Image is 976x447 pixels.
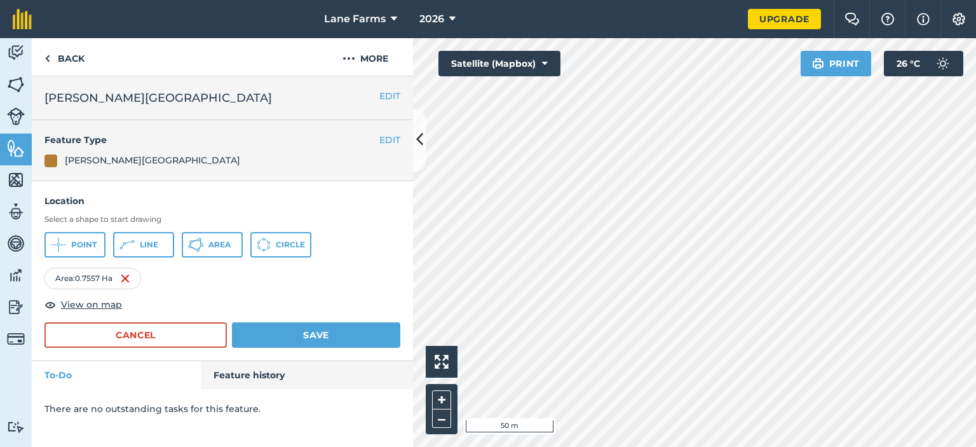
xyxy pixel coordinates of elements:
img: fieldmargin Logo [13,9,32,29]
img: Four arrows, one pointing top left, one top right, one bottom right and the last bottom left [435,355,449,369]
button: More [318,38,413,76]
a: To-Do [32,361,201,389]
img: svg+xml;base64,PD94bWwgdmVyc2lvbj0iMS4wIiBlbmNvZGluZz0idXRmLTgiPz4KPCEtLSBHZW5lcmF0b3I6IEFkb2JlIE... [7,298,25,317]
span: Circle [276,240,305,250]
p: There are no outstanding tasks for this feature. [44,402,400,416]
button: View on map [44,297,122,312]
button: 26 °C [884,51,963,76]
img: svg+xml;base64,PHN2ZyB4bWxucz0iaHR0cDovL3d3dy53My5vcmcvMjAwMC9zdmciIHdpZHRoPSI5IiBoZWlnaHQ9IjI0Ii... [44,51,50,66]
button: + [432,390,451,409]
img: svg+xml;base64,PD94bWwgdmVyc2lvbj0iMS4wIiBlbmNvZGluZz0idXRmLTgiPz4KPCEtLSBHZW5lcmF0b3I6IEFkb2JlIE... [7,234,25,253]
div: Area : 0.7557 Ha [44,268,141,289]
img: svg+xml;base64,PHN2ZyB4bWxucz0iaHR0cDovL3d3dy53My5vcmcvMjAwMC9zdmciIHdpZHRoPSIyMCIgaGVpZ2h0PSIyNC... [342,51,355,66]
div: [PERSON_NAME][GEOGRAPHIC_DATA] [65,153,240,167]
h4: Location [44,194,400,208]
img: svg+xml;base64,PHN2ZyB4bWxucz0iaHR0cDovL3d3dy53My5vcmcvMjAwMC9zdmciIHdpZHRoPSI1NiIgaGVpZ2h0PSI2MC... [7,75,25,94]
span: 2026 [419,11,444,27]
button: Save [232,322,400,348]
span: Point [71,240,97,250]
button: – [432,409,451,428]
h4: Feature Type [44,133,379,147]
img: svg+xml;base64,PHN2ZyB4bWxucz0iaHR0cDovL3d3dy53My5vcmcvMjAwMC9zdmciIHdpZHRoPSIxNyIgaGVpZ2h0PSIxNy... [917,11,930,27]
span: Lane Farms [324,11,386,27]
img: svg+xml;base64,PD94bWwgdmVyc2lvbj0iMS4wIiBlbmNvZGluZz0idXRmLTgiPz4KPCEtLSBHZW5lcmF0b3I6IEFkb2JlIE... [7,43,25,62]
h3: Select a shape to start drawing [44,214,400,224]
span: 26 ° C [897,51,920,76]
img: svg+xml;base64,PHN2ZyB4bWxucz0iaHR0cDovL3d3dy53My5vcmcvMjAwMC9zdmciIHdpZHRoPSIxNiIgaGVpZ2h0PSIyNC... [120,271,130,286]
button: Line [113,232,174,258]
img: svg+xml;base64,PD94bWwgdmVyc2lvbj0iMS4wIiBlbmNvZGluZz0idXRmLTgiPz4KPCEtLSBHZW5lcmF0b3I6IEFkb2JlIE... [7,266,25,285]
img: A question mark icon [880,13,895,25]
img: svg+xml;base64,PD94bWwgdmVyc2lvbj0iMS4wIiBlbmNvZGluZz0idXRmLTgiPz4KPCEtLSBHZW5lcmF0b3I6IEFkb2JlIE... [7,330,25,348]
img: svg+xml;base64,PHN2ZyB4bWxucz0iaHR0cDovL3d3dy53My5vcmcvMjAwMC9zdmciIHdpZHRoPSI1NiIgaGVpZ2h0PSI2MC... [7,170,25,189]
button: Circle [250,232,311,258]
button: EDIT [379,133,400,147]
button: Print [801,51,872,76]
span: Line [140,240,158,250]
a: Back [32,38,97,76]
img: svg+xml;base64,PHN2ZyB4bWxucz0iaHR0cDovL3d3dy53My5vcmcvMjAwMC9zdmciIHdpZHRoPSI1NiIgaGVpZ2h0PSI2MC... [7,139,25,158]
a: Upgrade [748,9,821,29]
button: EDIT [379,89,400,103]
img: svg+xml;base64,PD94bWwgdmVyc2lvbj0iMS4wIiBlbmNvZGluZz0idXRmLTgiPz4KPCEtLSBHZW5lcmF0b3I6IEFkb2JlIE... [7,107,25,125]
iframe: Intercom live chat [933,404,963,434]
span: View on map [61,298,122,312]
img: svg+xml;base64,PHN2ZyB4bWxucz0iaHR0cDovL3d3dy53My5vcmcvMjAwMC9zdmciIHdpZHRoPSIxOSIgaGVpZ2h0PSIyNC... [812,56,824,71]
button: Cancel [44,322,227,348]
img: svg+xml;base64,PD94bWwgdmVyc2lvbj0iMS4wIiBlbmNvZGluZz0idXRmLTgiPz4KPCEtLSBHZW5lcmF0b3I6IEFkb2JlIE... [7,202,25,221]
h2: [PERSON_NAME][GEOGRAPHIC_DATA] [44,89,400,107]
button: Point [44,232,105,258]
img: svg+xml;base64,PD94bWwgdmVyc2lvbj0iMS4wIiBlbmNvZGluZz0idXRmLTgiPz4KPCEtLSBHZW5lcmF0b3I6IEFkb2JlIE... [7,421,25,433]
span: Area [208,240,231,250]
img: Two speech bubbles overlapping with the left bubble in the forefront [844,13,860,25]
img: A cog icon [951,13,966,25]
button: Area [182,232,243,258]
img: svg+xml;base64,PHN2ZyB4bWxucz0iaHR0cDovL3d3dy53My5vcmcvMjAwMC9zdmciIHdpZHRoPSIxOCIgaGVpZ2h0PSIyNC... [44,297,56,312]
a: Feature history [201,361,414,389]
button: Satellite (Mapbox) [438,51,560,76]
img: svg+xml;base64,PD94bWwgdmVyc2lvbj0iMS4wIiBlbmNvZGluZz0idXRmLTgiPz4KPCEtLSBHZW5lcmF0b3I6IEFkb2JlIE... [930,51,956,76]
